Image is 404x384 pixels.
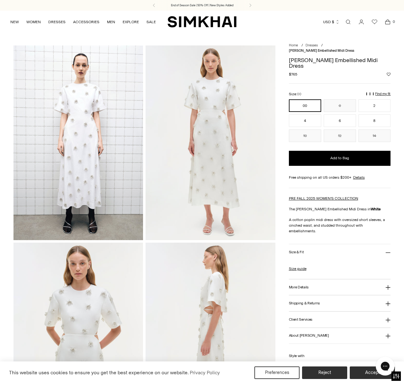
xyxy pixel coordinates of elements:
button: Accept [350,366,395,379]
button: 0 [324,99,356,112]
button: Size & Fit [289,244,391,260]
button: More Details [289,279,391,295]
nav: breadcrumbs [289,43,391,53]
a: Wishlist [368,16,381,28]
button: About [PERSON_NAME] [289,328,391,344]
button: 4 [289,114,321,127]
button: 8 [359,114,391,127]
a: EXPLORE [123,15,139,29]
button: Add to Wishlist [387,72,391,76]
h1: [PERSON_NAME] Embellished Midi Dress [289,57,391,69]
a: WOMEN [26,15,41,29]
h3: Size & Fit [289,250,304,254]
strong: White [371,207,381,211]
button: USD $ [323,15,340,29]
a: Privacy Policy (opens in a new tab) [189,368,221,377]
a: SIMKHAI [167,16,237,28]
p: The [PERSON_NAME] Embellished Midi Dress in [289,206,391,212]
a: Open cart modal [381,16,394,28]
a: MEN [107,15,115,29]
span: $765 [289,71,297,77]
a: NEW [10,15,19,29]
a: End of Season Sale | 50% Off | New Styles Added [171,3,233,8]
h6: Style with [289,354,391,358]
span: Add to Bag [330,155,349,161]
button: Preferences [254,366,300,379]
button: 12 [324,129,356,142]
button: Client Services [289,312,391,328]
button: Reject [302,366,347,379]
a: Go to the account page [355,16,368,28]
a: Size guide [289,266,306,271]
a: SALE [146,15,156,29]
iframe: Sign Up via Text for Offers [5,360,63,379]
h3: Client Services [289,318,313,322]
h3: Shipping & Returns [289,301,320,305]
button: 6 [324,114,356,127]
span: 00 [297,92,301,96]
button: 14 [359,129,391,142]
div: Free shipping on all US orders $200+ [289,175,391,180]
a: PRE FALL 2025 WOMEN'S COLLECTION [289,196,358,201]
p: A cotton poplin midi dress with oversized short sleeves, a cinched waist, and studded throughout ... [289,217,391,234]
button: Shipping & Returns [289,295,391,311]
span: [PERSON_NAME] Embellished Midi Dress [289,49,354,53]
a: ACCESSORIES [73,15,99,29]
iframe: Gorgias live chat messenger [373,355,398,378]
a: Open search modal [342,16,354,28]
img: Starla Embellished Midi Dress [146,45,275,240]
h3: About [PERSON_NAME] [289,334,329,338]
h3: More Details [289,285,309,289]
label: Size: [289,91,301,97]
button: Add to Bag [289,151,391,166]
div: / [321,43,323,48]
button: 2 [359,99,391,112]
a: Details [353,175,365,180]
div: / [301,43,303,48]
button: 00 [289,99,321,112]
span: This website uses cookies to ensure you get the best experience on our website. [9,370,189,376]
a: Dresses [306,43,318,47]
a: DRESSES [48,15,66,29]
img: Starla Embellished Midi Dress [13,45,143,240]
a: Home [289,43,298,47]
button: 10 [289,129,321,142]
span: 0 [391,19,396,24]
